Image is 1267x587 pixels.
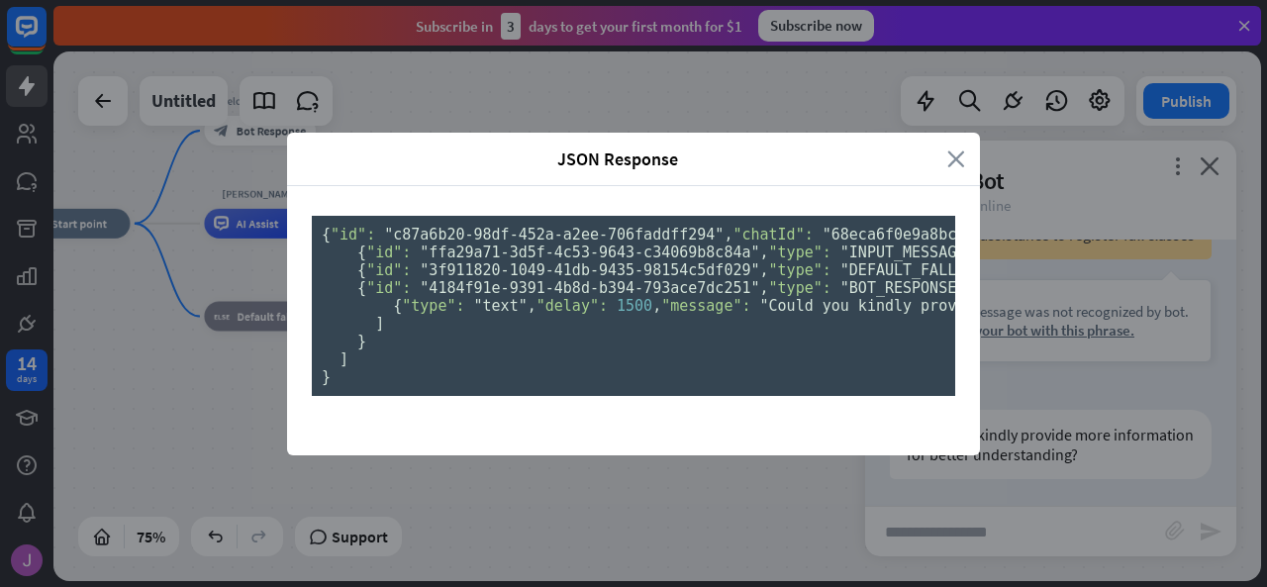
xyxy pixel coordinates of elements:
[302,147,932,170] span: JSON Response
[840,261,1002,279] span: "DEFAULT_FALLBACK"
[536,297,608,315] span: "delay":
[420,261,759,279] span: "3f911820-1049-41db-9435-98154c5df029"
[384,226,724,244] span: "c87a6b20-98df-452a-a2ee-706faddff294"
[661,297,750,315] span: "message":
[420,244,759,261] span: "ffa29a71-3d5f-4c53-9643-c34069b8c84a"
[617,297,652,315] span: 1500
[947,147,965,170] i: close
[366,261,411,279] span: "id":
[769,261,831,279] span: "type":
[402,297,464,315] span: "type":
[769,279,831,297] span: "type":
[312,216,955,396] pre: { , , , , , , , {}, [ , , , ], [ { , , }, { , }, { , , [ { , , } ] } ] }
[769,244,831,261] span: "type":
[366,279,411,297] span: "id":
[840,244,974,261] span: "INPUT_MESSAGE"
[366,244,411,261] span: "id":
[420,279,759,297] span: "4184f91e-9391-4b8d-b394-793ace7dc251"
[823,226,1055,244] span: "68eca6f0e9a8bc00072be93d"
[331,226,375,244] span: "id":
[474,297,528,315] span: "text"
[840,279,965,297] span: "BOT_RESPONSE"
[732,226,813,244] span: "chatId":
